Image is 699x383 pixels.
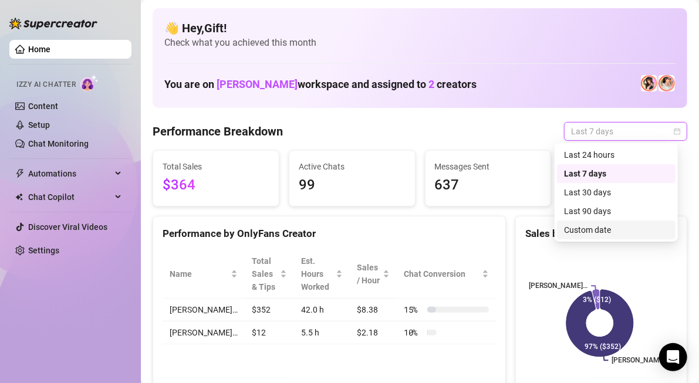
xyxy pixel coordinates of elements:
[15,193,23,201] img: Chat Copilot
[564,167,668,180] div: Last 7 days
[525,226,677,242] div: Sales by OnlyFans Creator
[28,222,107,232] a: Discover Viral Videos
[28,45,50,54] a: Home
[557,183,676,202] div: Last 30 days
[163,250,245,299] th: Name
[435,160,542,173] span: Messages Sent
[170,267,228,280] span: Name
[163,160,269,173] span: Total Sales
[164,20,676,36] h4: 👋 Hey, Gift !
[564,186,668,199] div: Last 30 days
[16,79,76,90] span: Izzy AI Chatter
[28,139,89,148] a: Chat Monitoring
[299,174,406,196] span: 99
[15,169,25,178] span: thunderbolt
[404,267,479,280] span: Chat Conversion
[28,188,112,206] span: Chat Copilot
[153,123,283,140] h4: Performance Breakdown
[564,205,668,218] div: Last 90 days
[245,250,294,299] th: Total Sales & Tips
[163,174,269,196] span: $364
[674,128,681,135] span: calendar
[163,321,245,344] td: [PERSON_NAME]…
[28,101,58,111] a: Content
[404,303,423,316] span: 15 %
[217,78,298,90] span: [PERSON_NAME]
[350,321,397,344] td: $2.18
[301,255,333,293] div: Est. Hours Worked
[299,160,406,173] span: Active Chats
[564,223,668,236] div: Custom date
[80,74,99,91] img: AI Chatter
[164,36,676,49] span: Check what you achieved this month
[564,148,668,161] div: Last 24 hours
[28,120,50,130] a: Setup
[557,221,676,239] div: Custom date
[659,75,675,91] img: 𝖍𝖔𝖑𝖑𝖞
[294,299,350,321] td: 42.0 h
[428,78,434,90] span: 2
[163,299,245,321] td: [PERSON_NAME]…
[641,75,657,91] img: Holly
[245,299,294,321] td: $352
[612,357,671,365] text: [PERSON_NAME]…
[557,145,676,164] div: Last 24 hours
[294,321,350,344] td: 5.5 h
[357,261,380,287] span: Sales / Hour
[529,282,587,290] text: [PERSON_NAME]…
[435,174,542,196] span: 637
[350,250,397,299] th: Sales / Hour
[557,202,676,221] div: Last 90 days
[245,321,294,344] td: $12
[397,250,496,299] th: Chat Conversion
[571,123,680,140] span: Last 7 days
[163,226,496,242] div: Performance by OnlyFans Creator
[350,299,397,321] td: $8.38
[164,78,477,91] h1: You are on workspace and assigned to creators
[659,343,687,371] div: Open Intercom Messenger
[252,255,278,293] span: Total Sales & Tips
[557,164,676,183] div: Last 7 days
[404,326,423,339] span: 10 %
[9,18,97,29] img: logo-BBDzfeDw.svg
[28,164,112,183] span: Automations
[28,246,59,255] a: Settings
